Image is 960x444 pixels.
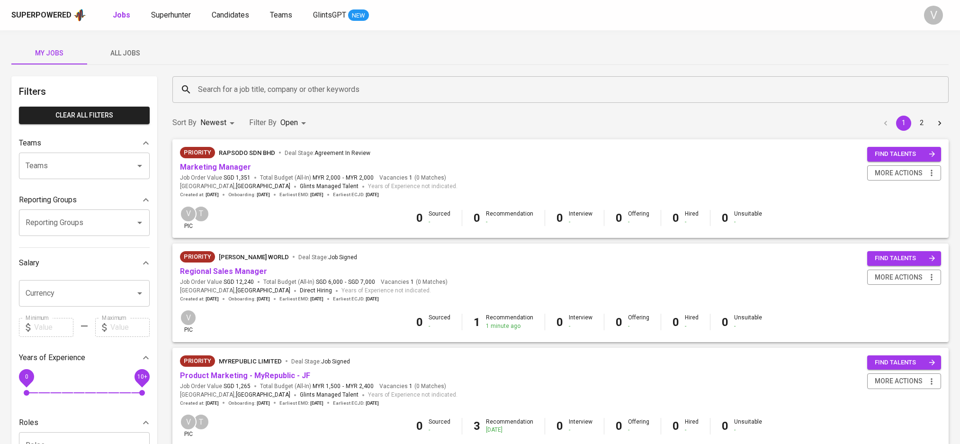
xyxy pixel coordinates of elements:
div: Interview [569,210,592,226]
div: Years of Experience [19,348,150,367]
div: - [569,322,592,330]
span: Candidates [212,10,249,19]
div: - [685,426,699,434]
b: 1 [474,316,480,329]
span: find talents [875,149,935,160]
div: Unsuitable [734,210,762,226]
div: Superpowered [11,10,72,21]
b: 0 [722,316,728,329]
div: - [734,218,762,226]
p: Reporting Groups [19,194,77,206]
p: Filter By [249,117,277,128]
span: Vacancies ( 0 Matches ) [381,278,448,286]
span: 1 [408,174,413,182]
button: more actions [867,165,941,181]
div: V [180,206,197,222]
span: My Jobs [17,47,81,59]
button: Go to next page [932,116,947,131]
div: - [734,426,762,434]
span: Job Order Value [180,382,251,390]
span: - [342,174,344,182]
button: find talents [867,147,941,162]
span: Direct Hiring [300,287,332,294]
span: [GEOGRAPHIC_DATA] [236,390,290,400]
span: [DATE] [366,191,379,198]
div: [DATE] [486,426,533,434]
span: Earliest EMD : [279,191,323,198]
span: Deal Stage : [291,358,350,365]
div: 1 minute ago [486,322,533,330]
a: Superpoweredapp logo [11,8,86,22]
div: - [628,322,649,330]
div: - [429,322,450,330]
span: Vacancies ( 0 Matches ) [379,174,446,182]
b: 0 [673,419,679,433]
span: find talents [875,253,935,264]
div: Interview [569,418,592,434]
b: 0 [416,211,423,225]
div: Sourced [429,314,450,330]
span: [DATE] [366,296,379,302]
span: Earliest ECJD : [333,296,379,302]
button: Open [133,216,146,229]
b: 0 [556,211,563,225]
button: more actions [867,373,941,389]
span: more actions [875,375,923,387]
div: Unsuitable [734,314,762,330]
span: Job Order Value [180,278,254,286]
span: more actions [875,167,923,179]
span: Years of Experience not indicated. [368,182,458,191]
a: Candidates [212,9,251,21]
button: Open [133,159,146,172]
span: Job Order Value [180,174,251,182]
div: pic [180,206,197,230]
span: Rapsodo Sdn Bhd [219,149,275,156]
div: Hired [685,418,699,434]
span: Open [280,118,298,127]
div: Unsuitable [734,418,762,434]
div: Offering [628,418,649,434]
span: Job Signed [328,254,357,261]
b: 3 [474,419,480,433]
span: 1 [408,382,413,390]
div: V [180,414,197,430]
div: Reporting Groups [19,190,150,209]
span: Onboarding : [228,296,270,302]
span: Agreement In Review [314,150,370,156]
b: 0 [616,419,622,433]
div: Salary [19,254,150,272]
p: Sort By [172,117,197,128]
span: Deal Stage : [285,150,370,156]
button: Open [133,287,146,300]
b: 0 [616,211,622,225]
div: - [569,426,592,434]
span: [GEOGRAPHIC_DATA] , [180,182,290,191]
span: [DATE] [310,296,323,302]
span: [DATE] [310,191,323,198]
div: Newest [200,114,238,132]
div: V [180,309,197,326]
span: MYR 1,500 [313,382,341,390]
div: Sourced [429,210,450,226]
div: Recommendation [486,314,533,330]
span: Earliest ECJD : [333,191,379,198]
span: Job Signed [321,358,350,365]
span: All Jobs [93,47,157,59]
span: SGD 7,000 [348,278,375,286]
span: SGD 1,351 [224,174,251,182]
a: Regional Sales Manager [180,267,267,276]
div: V [924,6,943,25]
button: Clear All filters [19,107,150,124]
input: Value [34,318,73,337]
span: Teams [270,10,292,19]
span: Total Budget (All-In) [260,174,374,182]
span: [DATE] [206,400,219,407]
button: find talents [867,355,941,370]
span: Years of Experience not indicated. [368,390,458,400]
span: [GEOGRAPHIC_DATA] , [180,390,290,400]
span: - [342,382,344,390]
div: - [685,322,699,330]
span: Glints Managed Talent [300,183,359,190]
span: Priority [180,148,215,157]
span: 1 [409,278,414,286]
